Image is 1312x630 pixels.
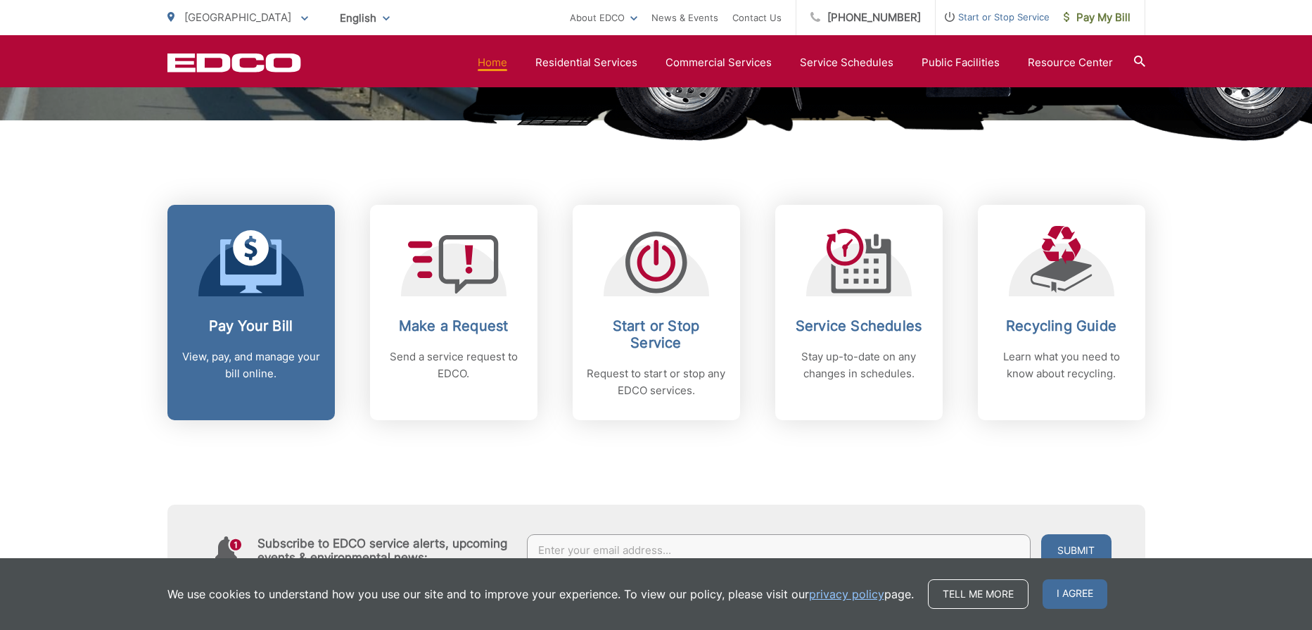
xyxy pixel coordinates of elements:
[978,205,1145,420] a: Recycling Guide Learn what you need to know about recycling.
[181,348,321,382] p: View, pay, and manage your bill online.
[478,54,507,71] a: Home
[167,205,335,420] a: Pay Your Bill View, pay, and manage your bill online.
[922,54,1000,71] a: Public Facilities
[992,317,1131,334] h2: Recycling Guide
[775,205,943,420] a: Service Schedules Stay up-to-date on any changes in schedules.
[992,348,1131,382] p: Learn what you need to know about recycling.
[1028,54,1113,71] a: Resource Center
[167,53,301,73] a: EDCD logo. Return to the homepage.
[587,365,726,399] p: Request to start or stop any EDCO services.
[181,317,321,334] h2: Pay Your Bill
[535,54,637,71] a: Residential Services
[257,536,514,565] h4: Subscribe to EDCO service alerts, upcoming events & environmental news:
[184,11,291,24] span: [GEOGRAPHIC_DATA]
[527,534,1031,567] input: Enter your email address...
[928,579,1028,609] a: Tell me more
[732,9,782,26] a: Contact Us
[789,317,929,334] h2: Service Schedules
[587,317,726,351] h2: Start or Stop Service
[370,205,537,420] a: Make a Request Send a service request to EDCO.
[809,586,884,603] a: privacy policy
[651,9,718,26] a: News & Events
[665,54,772,71] a: Commercial Services
[329,6,400,30] span: English
[1041,534,1112,567] button: Submit
[384,317,523,334] h2: Make a Request
[384,348,523,382] p: Send a service request to EDCO.
[570,9,637,26] a: About EDCO
[800,54,893,71] a: Service Schedules
[167,586,914,603] p: We use cookies to understand how you use our site and to improve your experience. To view our pol...
[1064,9,1131,26] span: Pay My Bill
[789,348,929,382] p: Stay up-to-date on any changes in schedules.
[1043,579,1107,609] span: I agree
